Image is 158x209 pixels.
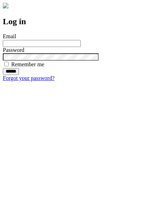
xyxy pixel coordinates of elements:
label: Email [3,33,16,39]
img: logo-4e3dc11c47720685a147b03b5a06dd966a58ff35d612b21f08c02c0306f2b779.png [3,3,8,8]
a: Forgot your password? [3,75,54,81]
label: Password [3,47,24,53]
label: Remember me [11,61,44,67]
h2: Log in [3,17,155,26]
